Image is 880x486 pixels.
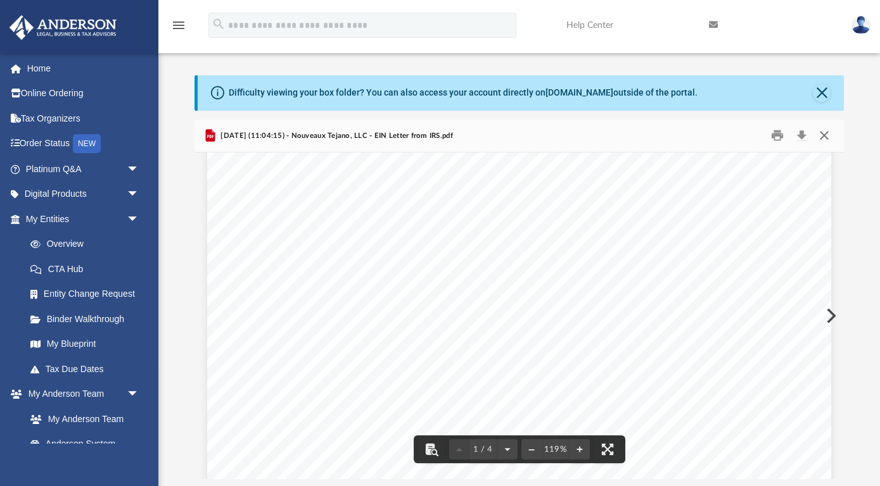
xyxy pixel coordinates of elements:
[521,435,542,463] button: Zoom out
[194,153,844,479] div: Document Viewer
[18,282,158,307] a: Entity Change Request
[9,56,158,81] a: Home
[194,120,844,480] div: Preview
[851,16,870,34] img: User Pic
[18,406,146,432] a: My Anderson Team
[497,435,518,463] button: Next page
[542,445,570,454] div: Current zoom level
[9,382,152,407] a: My Anderson Teamarrow_drop_down
[18,432,152,457] a: Anderson System
[127,156,152,182] span: arrow_drop_down
[813,84,831,102] button: Close
[594,435,622,463] button: Enter fullscreen
[18,356,158,382] a: Tax Due Dates
[9,182,158,207] a: Digital Productsarrow_drop_down
[73,134,101,153] div: NEW
[6,15,120,40] img: Anderson Advisors Platinum Portal
[171,24,186,33] a: menu
[469,445,497,454] span: 1 / 4
[469,435,497,463] button: 1 / 4
[9,106,158,131] a: Tax Organizers
[171,18,186,33] i: menu
[545,87,613,97] a: [DOMAIN_NAME]
[570,435,590,463] button: Zoom in
[765,126,791,146] button: Print
[18,256,158,282] a: CTA Hub
[9,81,158,106] a: Online Ordering
[212,17,226,31] i: search
[9,156,158,182] a: Platinum Q&Aarrow_drop_down
[127,182,152,208] span: arrow_drop_down
[127,206,152,232] span: arrow_drop_down
[18,306,158,332] a: Binder Walkthrough
[229,86,698,99] div: Difficulty viewing your box folder? You can also access your account directly on outside of the p...
[790,126,813,146] button: Download
[418,435,445,463] button: Toggle findbar
[9,131,158,157] a: Order StatusNEW
[127,382,152,408] span: arrow_drop_down
[194,153,844,479] div: File preview
[18,232,158,257] a: Overview
[9,206,158,232] a: My Entitiesarrow_drop_down
[18,332,152,357] a: My Blueprint
[813,126,836,146] button: Close
[218,130,453,142] span: [DATE] (11:04:15) - Nouveaux Tejano, LLC - EIN Letter from IRS.pdf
